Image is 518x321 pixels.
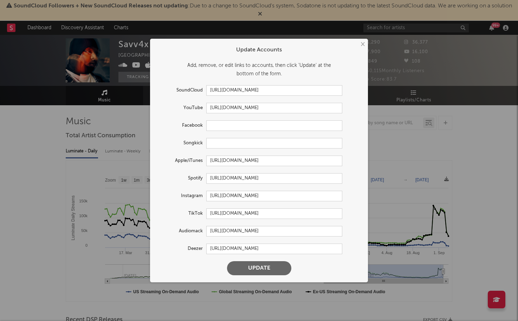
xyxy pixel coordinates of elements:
label: SoundCloud [157,86,206,95]
button: × [358,40,366,48]
div: Add, remove, or edit links to accounts, then click 'Update' at the bottom of the form. [157,61,361,78]
label: Spotify [157,174,206,183]
button: Update [227,261,291,275]
label: Audiomack [157,227,206,235]
label: Songkick [157,139,206,147]
label: Apple/iTunes [157,157,206,165]
label: YouTube [157,104,206,112]
label: Facebook [157,121,206,130]
label: TikTok [157,209,206,218]
label: Deezer [157,245,206,253]
div: Update Accounts [157,46,361,54]
label: Instagram [157,192,206,200]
